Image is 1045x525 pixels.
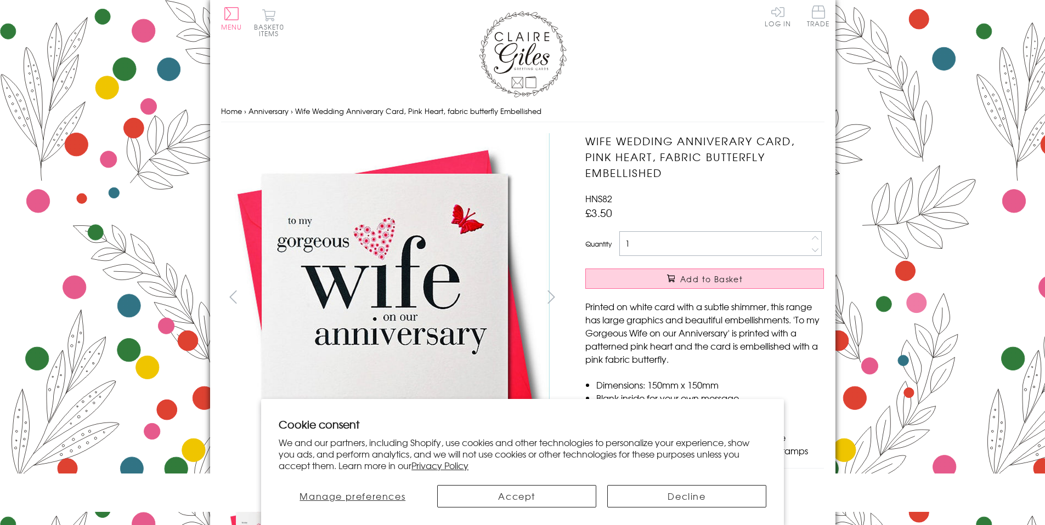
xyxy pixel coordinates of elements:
span: Add to Basket [680,273,743,284]
span: £3.50 [585,205,612,220]
a: Log In [765,5,791,27]
label: Quantity [585,239,612,249]
a: Trade [807,5,830,29]
button: next [539,284,563,309]
span: 0 items [259,22,284,38]
button: Accept [437,485,596,507]
button: Manage preferences [279,485,426,507]
button: Decline [607,485,766,507]
a: Home [221,106,242,116]
li: Blank inside for your own message [596,391,824,404]
p: Printed on white card with a subtle shimmer, this range has large graphics and beautiful embellis... [585,300,824,366]
img: Wife Wedding Anniverary Card, Pink Heart, fabric butterfly Embellished [221,133,550,461]
nav: breadcrumbs [221,100,824,123]
button: Add to Basket [585,269,824,289]
span: Wife Wedding Anniverary Card, Pink Heart, fabric butterfly Embellished [295,106,541,116]
h2: Cookie consent [279,416,766,432]
span: HNS82 [585,192,612,205]
button: prev [221,284,246,309]
span: › [291,106,293,116]
span: Menu [221,22,242,32]
h1: Wife Wedding Anniverary Card, Pink Heart, fabric butterfly Embellished [585,133,824,180]
span: Manage preferences [300,489,405,503]
li: Dimensions: 150mm x 150mm [596,378,824,391]
a: Privacy Policy [411,459,468,472]
img: Claire Giles Greetings Cards [479,11,567,98]
a: Anniversary [248,106,289,116]
span: Trade [807,5,830,27]
button: Menu [221,7,242,30]
button: Basket0 items [254,9,284,37]
p: We and our partners, including Shopify, use cookies and other technologies to personalize your ex... [279,437,766,471]
span: › [244,106,246,116]
img: Wife Wedding Anniverary Card, Pink Heart, fabric butterfly Embellished [563,133,893,462]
